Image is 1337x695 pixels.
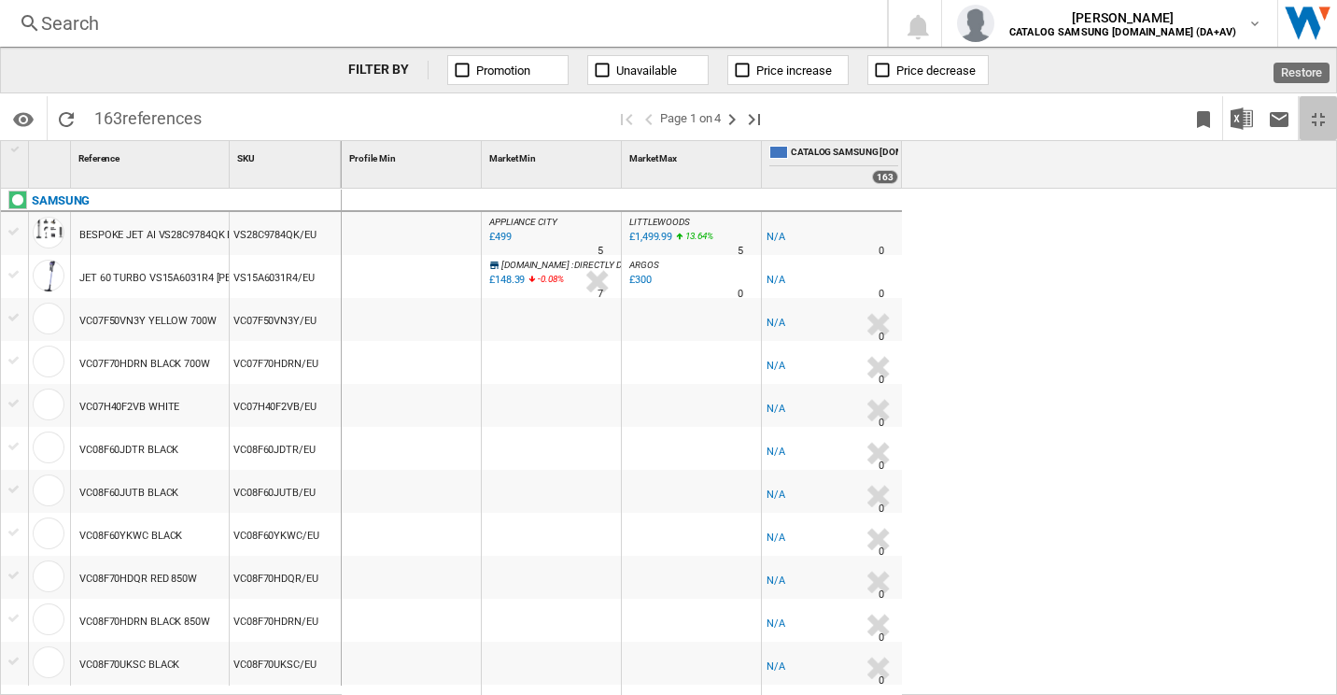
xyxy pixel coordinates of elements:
div: Last updated : Thursday, 21 August 2025 02:44 [626,228,672,247]
button: Price decrease [867,55,989,85]
div: Delivery Time : 0 day [738,285,743,304]
span: Profile Min [349,153,396,163]
div: VC07H40F2VB WHITE [79,386,179,429]
div: Market Min Sort None [486,141,621,170]
div: N/A [767,400,785,418]
span: APPLIANCE CITY [489,217,557,227]
div: VC08F60JDTR BLACK [79,429,178,472]
i: % [536,271,547,293]
div: VC08F70HDRN/EU [230,599,341,642]
div: Sort None [33,141,70,170]
button: Next page [721,96,743,140]
button: Unavailable [587,55,709,85]
div: N/A [767,658,785,676]
div: CATALOG SAMSUNG [DOMAIN_NAME] (DA+AV) 163 offers sold by CATALOG SAMSUNG UK.IE (DA+AV) [766,141,902,188]
div: 163 offers sold by CATALOG SAMSUNG UK.IE (DA+AV) [872,170,898,184]
span: Unavailable [616,64,677,78]
div: Delivery Time : 0 day [879,242,884,261]
button: Send this report by email [1260,96,1298,140]
span: Market Min [489,153,536,163]
div: Delivery Time : 0 day [879,414,884,433]
div: VC07F50VN3Y YELLOW 700W [79,300,217,343]
div: VC08F70HDQR/EU [230,556,341,599]
div: N/A [767,615,785,633]
div: Last updated : Tuesday, 9 September 2025 05:19 [486,271,525,290]
span: Reference [78,153,120,163]
div: VC08F60JUTB/EU [230,470,341,513]
div: Sort None [345,141,481,170]
div: Delivery Time : 0 day [879,371,884,390]
span: Promotion [476,64,530,78]
div: Delivery Time : 0 day [879,629,884,647]
span: LITTLEWOODS [629,217,690,227]
span: [DOMAIN_NAME] [501,260,570,270]
div: Search [41,10,838,36]
span: CATALOG SAMSUNG [DOMAIN_NAME] (DA+AV) [791,146,898,162]
div: Delivery Time : 5 days [738,242,743,261]
div: Profile Min Sort None [345,141,481,170]
div: VC08F60YKWC BLACK [79,515,182,558]
i: % [683,228,695,250]
div: Delivery Time : 0 day [879,328,884,347]
div: Delivery Time : 0 day [879,543,884,561]
span: Market Max [629,153,677,163]
div: VS15A6031R4/EU [230,255,341,298]
button: Restore [1300,96,1337,140]
span: references [122,108,202,128]
div: VC07H40F2VB/EU [230,384,341,427]
span: Page 1 on 4 [660,96,721,140]
b: CATALOG SAMSUNG [DOMAIN_NAME] (DA+AV) [1009,26,1236,38]
span: Price increase [756,64,832,78]
div: Delivery Time : 0 day [879,457,884,475]
div: VS28C9784QK/EU [230,212,341,255]
button: Promotion [447,55,569,85]
div: Sort None [486,141,621,170]
div: Sort None [75,141,229,170]
span: SKU [237,153,255,163]
div: Delivery Time : 0 day [879,586,884,604]
button: Price increase [727,55,849,85]
span: 13.64 [685,231,707,241]
div: JET 60 TURBO VS15A6031R4 [PERSON_NAME] 150W [79,257,323,300]
div: VC07F70HDRN/EU [230,341,341,384]
div: VC07F70HDRN BLACK 700W [79,343,210,386]
div: Last updated : Tuesday, 9 September 2025 02:57 [626,271,652,290]
div: Delivery Time : 5 days [598,242,603,261]
div: N/A [767,572,785,590]
div: N/A [767,228,785,247]
button: First page [615,96,638,140]
span: Price decrease [896,64,976,78]
div: N/A [767,529,785,547]
button: >Previous page [638,96,660,140]
span: -0.08 [538,274,557,284]
div: SKU Sort None [233,141,341,170]
div: Sort None [233,141,341,170]
div: VC08F60JUTB BLACK [79,472,178,515]
div: N/A [767,314,785,333]
span: : DIRECTLY DELIVERED (VAT REG) [571,260,704,270]
div: VC08F70UKSC/EU [230,642,341,685]
div: VC08F60YKWC/EU [230,513,341,556]
div: N/A [767,357,785,376]
div: VC08F70UKSC BLACK [79,644,179,687]
div: VC08F60JDTR/EU [230,427,341,470]
div: VC08F70HDRN BLACK 850W [79,601,210,644]
div: VC07F50VN3Y/EU [230,298,341,341]
div: N/A [767,486,785,504]
img: excel-24x24.png [1231,107,1253,130]
div: BESPOKE JET AI VS28C9784QK BLACK [79,214,259,257]
div: Delivery Time : 0 day [879,500,884,518]
button: Last page [743,96,766,140]
div: Click to filter on that brand [32,190,90,212]
div: N/A [767,443,785,461]
span: ARGOS [629,260,659,270]
span: 163 [85,96,211,135]
button: Bookmark this report [1185,96,1222,140]
img: profile.jpg [957,5,994,42]
span: [PERSON_NAME] [1009,8,1236,27]
div: Last updated : Tuesday, 9 September 2025 06:01 [486,228,512,247]
div: Delivery Time : 0 day [879,672,884,690]
button: Download in Excel [1223,96,1260,140]
div: FILTER BY [348,61,428,79]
